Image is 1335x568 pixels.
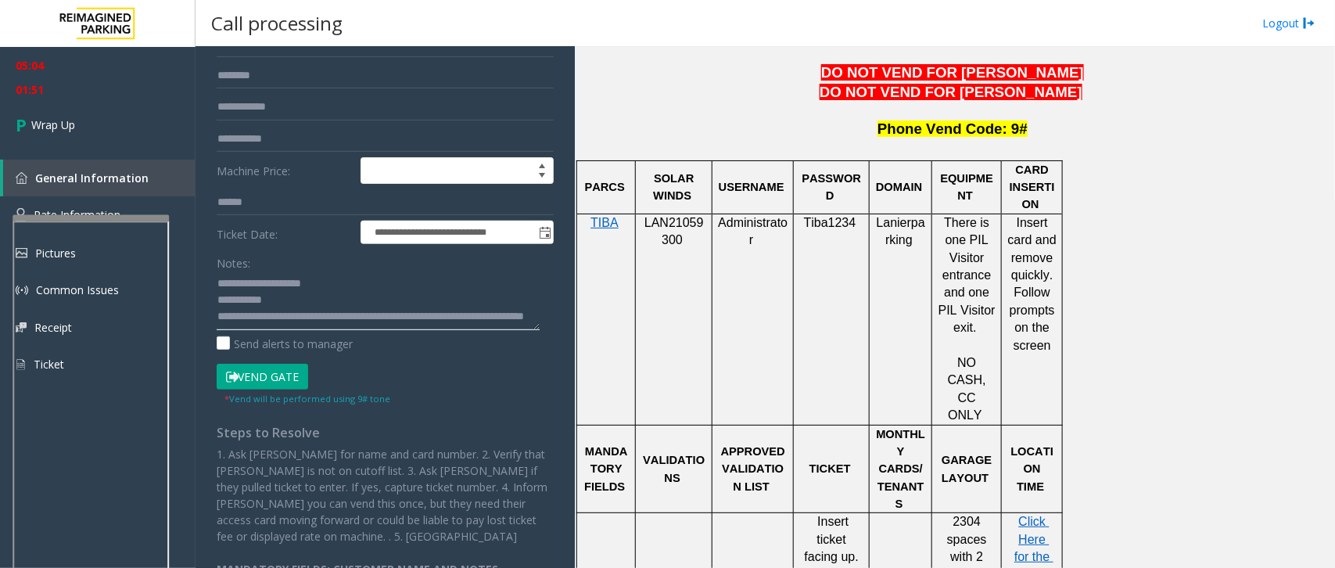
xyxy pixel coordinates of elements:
[536,221,553,243] span: Toggle popup
[719,181,784,193] span: USERNAME
[16,172,27,184] img: 'icon'
[217,336,353,352] label: Send alerts to manager
[31,117,75,133] span: Wrap Up
[34,207,120,222] span: Rate Information
[217,364,308,390] button: Vend Gate
[590,216,619,229] span: TIBA
[804,216,856,229] span: Tiba1234
[653,172,697,202] span: SOLAR WINDS
[217,446,554,545] p: 1. Ask [PERSON_NAME] for name and card number. 2. Verify that [PERSON_NAME] is not on cutoff list...
[590,217,619,229] a: TIBA
[721,445,788,493] span: APPROVED VALIDATION LIST
[941,172,994,202] span: EQUIPMENT
[224,393,390,404] small: Vend will be performed using 9# tone
[802,172,861,202] span: PASSWORD
[531,171,553,183] span: Decrease value
[643,454,705,484] span: VALIDATIONS
[809,462,851,475] span: TICKET
[876,428,925,511] span: MONTHLY CARDS/TENANTS
[821,64,1084,81] span: DO NOT VEND FOR [PERSON_NAME]
[1011,445,1054,493] span: LOCATION TIME
[1262,15,1315,31] a: Logout
[16,208,26,222] img: 'icon'
[877,120,1028,137] span: Phone Vend Code: 9#
[938,216,999,334] span: There is one PIL Visitor entrance and one PIL Visitor exit
[217,426,554,440] h4: Steps to Resolve
[3,160,196,196] a: General Information
[35,171,149,185] span: General Information
[531,158,553,171] span: Increase value
[213,221,357,244] label: Ticket Date:
[876,181,922,193] span: DOMAIN
[1008,216,1060,352] span: Insert card and remove quickly. Follow prompts on the screen
[1303,15,1315,31] img: logout
[203,4,350,42] h3: Call processing
[584,445,627,493] span: MANDATORY FIELDS
[973,321,976,334] span: .
[217,250,250,271] label: Notes:
[585,181,625,193] span: PARCS
[1010,164,1055,211] span: CARD INSERTION
[942,454,995,484] span: GARAGE LAYOUT
[948,356,989,422] span: NO CASH, CC ONLY
[820,84,1082,100] span: DO NOT VEND FOR [PERSON_NAME]
[213,157,357,184] label: Machine Price:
